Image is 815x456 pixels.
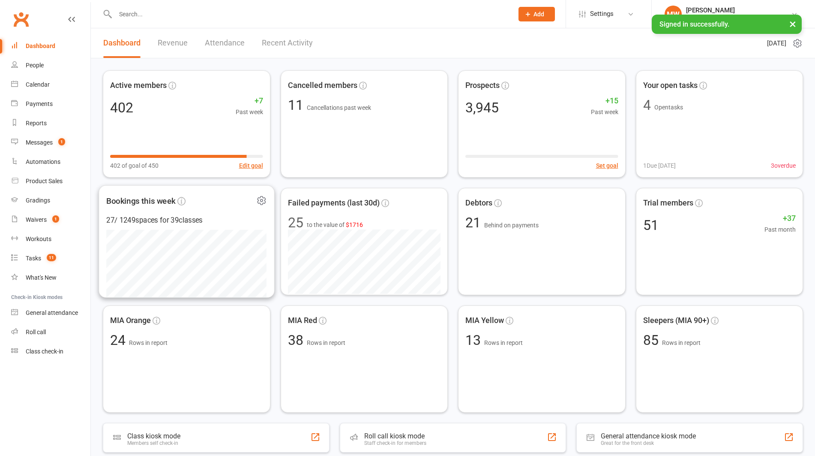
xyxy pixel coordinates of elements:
[26,139,53,146] div: Messages
[465,197,492,209] span: Debtors
[307,339,345,346] span: Rows in report
[127,432,180,440] div: Class kiosk mode
[518,7,555,21] button: Add
[533,11,544,18] span: Add
[11,249,90,268] a: Tasks 11
[26,329,46,335] div: Roll call
[288,97,307,113] span: 11
[643,79,698,92] span: Your open tasks
[288,314,317,327] span: MIA Red
[686,6,791,14] div: [PERSON_NAME]
[110,101,133,115] div: 402
[590,4,614,24] span: Settings
[11,152,90,172] a: Automations
[110,314,151,327] span: MIA Orange
[26,120,47,127] div: Reports
[58,138,65,145] span: 1
[659,20,729,28] span: Signed in successfully.
[643,314,709,327] span: Sleepers (MIA 90+)
[11,191,90,210] a: Gradings
[591,95,618,107] span: +15
[596,161,618,170] button: Set goal
[465,314,504,327] span: MIA Yellow
[767,38,786,48] span: [DATE]
[236,107,263,117] span: Past week
[11,94,90,114] a: Payments
[643,98,651,112] div: 4
[465,332,484,348] span: 13
[346,221,363,228] span: $1716
[465,79,500,92] span: Prospects
[106,214,267,226] div: 27 / 1249 spaces for 39 classes
[26,274,57,281] div: What's New
[11,75,90,94] a: Calendar
[643,161,676,170] span: 1 Due [DATE]
[129,339,168,346] span: Rows in report
[11,303,90,323] a: General attendance kiosk mode
[11,133,90,152] a: Messages 1
[26,100,53,107] div: Payments
[11,268,90,287] a: What's New
[11,230,90,249] a: Workouts
[654,104,683,111] span: Open tasks
[465,214,484,231] span: 21
[643,218,659,232] div: 51
[307,104,371,111] span: Cancellations past week
[127,440,180,446] div: Members self check-in
[364,432,426,440] div: Roll call kiosk mode
[591,107,618,117] span: Past week
[26,197,50,204] div: Gradings
[11,36,90,56] a: Dashboard
[662,339,701,346] span: Rows in report
[484,222,539,229] span: Behind on payments
[11,172,90,191] a: Product Sales
[307,220,363,230] span: to the value of
[11,56,90,75] a: People
[205,28,245,58] a: Attendance
[26,255,41,262] div: Tasks
[643,332,662,348] span: 85
[26,42,55,49] div: Dashboard
[764,212,796,225] span: +37
[110,161,159,170] span: 402 of goal of 450
[11,114,90,133] a: Reports
[643,197,693,209] span: Trial members
[110,79,167,92] span: Active members
[601,432,696,440] div: General attendance kiosk mode
[103,28,141,58] a: Dashboard
[26,62,44,69] div: People
[288,332,307,348] span: 38
[288,197,380,209] span: Failed payments (last 30d)
[26,216,47,223] div: Waivers
[11,210,90,230] a: Waivers 1
[158,28,188,58] a: Revenue
[26,236,51,242] div: Workouts
[52,215,59,223] span: 1
[113,8,507,20] input: Search...
[785,15,800,33] button: ×
[771,161,796,170] span: 3 overdue
[288,79,357,92] span: Cancelled members
[26,309,78,316] div: General attendance
[262,28,313,58] a: Recent Activity
[484,339,523,346] span: Rows in report
[236,95,263,107] span: +7
[764,225,796,234] span: Past month
[364,440,426,446] div: Staff check-in for members
[239,161,263,170] button: Edit goal
[288,216,303,230] div: 25
[11,323,90,342] a: Roll call
[11,342,90,361] a: Class kiosk mode
[465,101,499,115] div: 3,945
[26,348,63,355] div: Class check-in
[106,194,176,207] span: Bookings this week
[10,9,32,30] a: Clubworx
[601,440,696,446] div: Great for the front desk
[26,178,63,184] div: Product Sales
[110,332,129,348] span: 24
[26,81,50,88] div: Calendar
[26,158,60,165] div: Automations
[47,254,56,261] span: 11
[665,6,682,23] div: MW
[686,14,791,22] div: Urban Muaythai - [GEOGRAPHIC_DATA]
